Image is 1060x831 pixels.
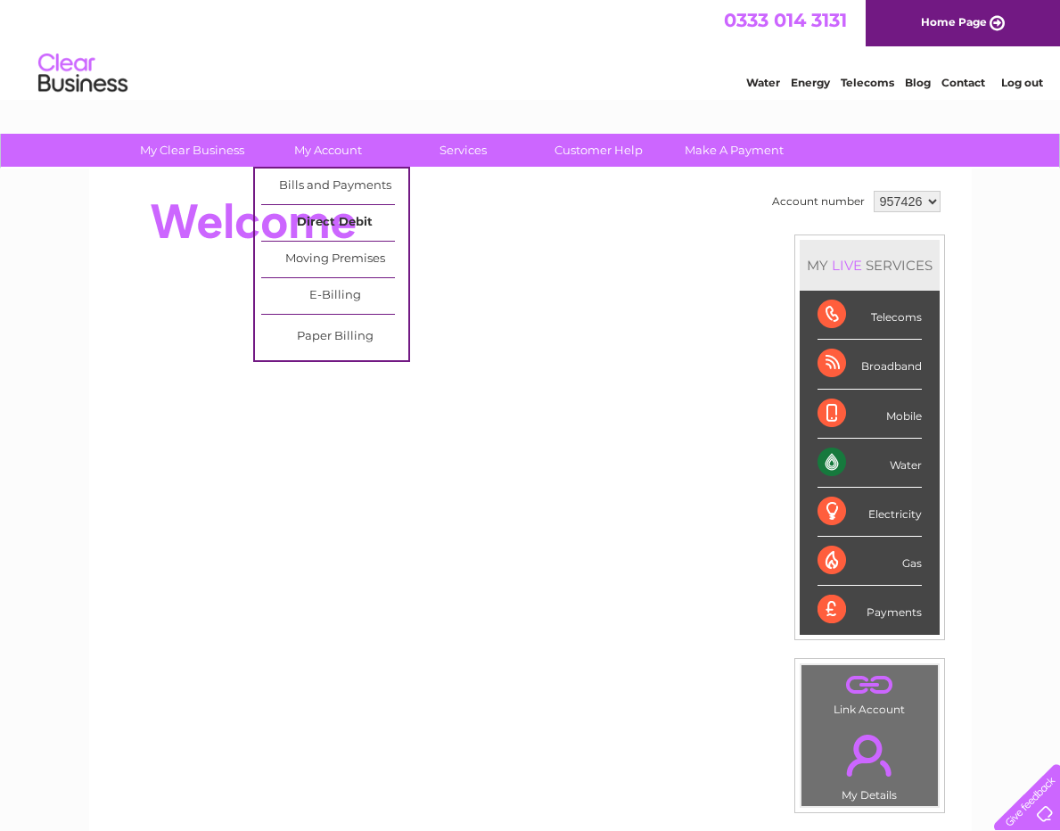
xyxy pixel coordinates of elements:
[768,186,869,217] td: Account number
[818,586,922,634] div: Payments
[841,76,894,89] a: Telecoms
[254,134,401,167] a: My Account
[818,537,922,586] div: Gas
[818,488,922,537] div: Electricity
[801,664,939,720] td: Link Account
[791,76,830,89] a: Energy
[119,134,266,167] a: My Clear Business
[390,134,537,167] a: Services
[261,319,408,355] a: Paper Billing
[1001,76,1043,89] a: Log out
[261,169,408,204] a: Bills and Payments
[37,46,128,101] img: logo.png
[261,205,408,241] a: Direct Debit
[828,257,866,274] div: LIVE
[261,242,408,277] a: Moving Premises
[818,291,922,340] div: Telecoms
[801,720,939,807] td: My Details
[261,278,408,314] a: E-Billing
[806,670,933,701] a: .
[941,76,985,89] a: Contact
[806,724,933,786] a: .
[724,9,847,31] a: 0333 014 3131
[800,240,940,291] div: MY SERVICES
[818,390,922,439] div: Mobile
[661,134,808,167] a: Make A Payment
[110,10,952,86] div: Clear Business is a trading name of Verastar Limited (registered in [GEOGRAPHIC_DATA] No. 3667643...
[818,340,922,389] div: Broadband
[746,76,780,89] a: Water
[818,439,922,488] div: Water
[525,134,672,167] a: Customer Help
[905,76,931,89] a: Blog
